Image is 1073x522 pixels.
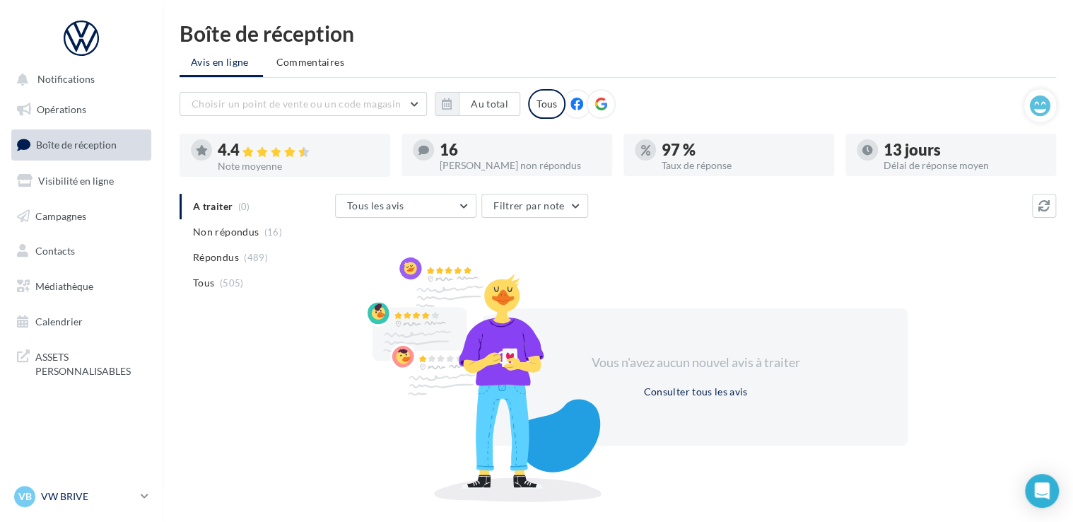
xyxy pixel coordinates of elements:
div: Vous n'avez aucun nouvel avis à traiter [574,354,817,372]
button: Au total [459,92,520,116]
div: Taux de réponse [662,161,823,170]
span: (489) [244,252,268,263]
span: Non répondus [193,225,259,239]
span: (505) [220,277,244,289]
span: Choisir un point de vente ou un code magasin [192,98,401,110]
span: ASSETS PERSONNALISABLES [35,347,146,378]
a: Opérations [8,95,154,124]
button: Tous les avis [335,194,476,218]
span: Visibilité en ligne [38,175,114,187]
div: Boîte de réception [180,23,1056,44]
button: Consulter tous les avis [638,383,753,400]
div: 13 jours [884,142,1045,158]
div: [PERSON_NAME] non répondus [440,161,601,170]
span: Tous les avis [347,199,404,211]
span: Calendrier [35,315,83,327]
span: Répondus [193,250,239,265]
span: Tous [193,276,214,290]
button: Au total [435,92,520,116]
a: Visibilité en ligne [8,166,154,196]
span: VB [18,489,32,504]
a: ASSETS PERSONNALISABLES [8,342,154,383]
a: Boîte de réception [8,129,154,160]
button: Filtrer par note [481,194,588,218]
div: Open Intercom Messenger [1025,474,1059,508]
span: Campagnes [35,209,86,221]
p: VW BRIVE [41,489,135,504]
a: Calendrier [8,307,154,337]
span: Opérations [37,103,86,115]
div: Note moyenne [218,161,379,171]
span: Contacts [35,245,75,257]
div: Délai de réponse moyen [884,161,1045,170]
span: Notifications [37,74,95,86]
a: Médiathèque [8,272,154,301]
div: 4.4 [218,142,379,158]
span: Médiathèque [35,280,93,292]
div: 16 [440,142,601,158]
div: Tous [528,89,565,119]
a: Campagnes [8,202,154,231]
span: Commentaires [276,55,344,69]
a: VB VW BRIVE [11,483,151,510]
button: Choisir un point de vente ou un code magasin [180,92,427,116]
span: (16) [264,226,282,238]
span: Boîte de réception [36,139,117,151]
div: 97 % [662,142,823,158]
a: Contacts [8,236,154,266]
